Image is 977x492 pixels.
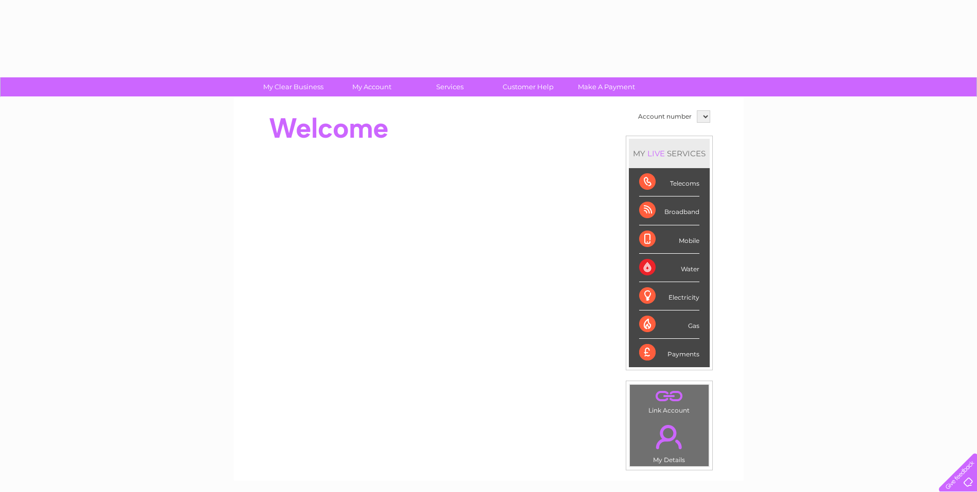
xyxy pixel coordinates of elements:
[639,282,699,310] div: Electricity
[251,77,336,96] a: My Clear Business
[632,387,706,405] a: .
[632,419,706,455] a: .
[639,310,699,339] div: Gas
[629,416,709,467] td: My Details
[629,139,710,168] div: MY SERVICES
[639,339,699,367] div: Payments
[329,77,414,96] a: My Account
[636,108,694,125] td: Account number
[639,196,699,225] div: Broadband
[564,77,649,96] a: Make A Payment
[639,254,699,282] div: Water
[645,149,667,158] div: LIVE
[639,168,699,196] div: Telecoms
[629,384,709,417] td: Link Account
[407,77,492,96] a: Services
[486,77,571,96] a: Customer Help
[639,225,699,254] div: Mobile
